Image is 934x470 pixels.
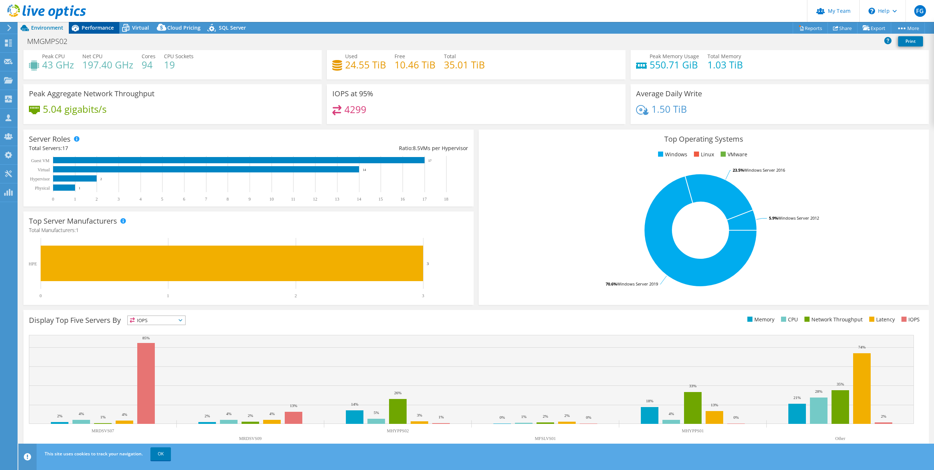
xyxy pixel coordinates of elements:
text: 1% [100,415,106,419]
text: 4% [269,411,275,416]
text: 9 [249,197,251,202]
h3: Peak Aggregate Network Throughput [29,90,154,98]
a: OK [150,447,171,460]
span: Virtual [132,24,149,31]
tspan: 70.6% [606,281,617,287]
text: MRDSVS07 [91,428,114,433]
h4: 94 [142,61,156,69]
h4: 5.04 gigabits/s [43,105,107,113]
text: 5 [161,197,163,202]
tspan: Windows Server 2012 [778,215,819,221]
text: 1 [167,293,169,298]
text: 13 [335,197,339,202]
text: 13% [290,403,297,408]
text: 12 [313,197,317,202]
a: Print [898,36,923,46]
h3: Server Roles [29,135,71,143]
span: 1 [76,227,79,234]
h3: Top Server Manufacturers [29,217,117,225]
span: Used [345,53,358,60]
span: Performance [82,24,114,31]
text: 2% [564,413,570,418]
text: 0 [52,197,54,202]
text: 18% [646,399,653,403]
h4: 35.01 TiB [444,61,485,69]
text: 26% [394,391,401,395]
text: 28% [815,389,822,393]
text: 3% [417,413,422,417]
h3: Average Daily Write [636,90,702,98]
span: Peak CPU [42,53,65,60]
li: IOPS [900,316,920,324]
h4: 197.40 GHz [82,61,133,69]
h3: Top Operating Systems [484,135,923,143]
text: 35% [837,382,844,386]
a: Export [857,22,891,34]
text: 3 [427,261,429,266]
h4: 24.55 TiB [345,61,386,69]
text: 8 [227,197,229,202]
text: 0% [733,415,739,419]
span: SQL Server [219,24,246,31]
svg: \n [868,8,875,14]
h1: MMGMPS02 [24,37,79,45]
text: 18 [444,197,448,202]
text: 1 [74,197,76,202]
text: 14% [351,402,358,406]
text: 5% [374,410,379,415]
text: 85% [142,336,150,340]
h4: 43 GHz [42,61,74,69]
text: 74% [858,345,866,349]
text: 2% [248,413,253,418]
h4: 1.50 TiB [651,105,687,113]
a: Reports [793,22,828,34]
span: 8.5 [413,145,420,152]
text: 15 [378,197,383,202]
a: Share [827,22,858,34]
h4: 19 [164,61,194,69]
text: 1 [79,186,81,190]
tspan: 23.5% [733,167,744,173]
span: 17 [62,145,68,152]
tspan: Windows Server 2019 [617,281,658,287]
span: Environment [31,24,63,31]
text: 0% [586,415,591,419]
text: 4% [122,412,127,417]
text: 2% [543,414,548,418]
text: 2 [295,293,297,298]
li: Linux [692,150,714,158]
span: Peak Memory Usage [650,53,699,60]
span: CPU Sockets [164,53,194,60]
text: 14 [363,168,366,172]
text: 33% [689,384,696,388]
text: 7 [205,197,207,202]
text: 13% [711,403,718,407]
h4: 10.46 TiB [395,61,436,69]
text: 11 [291,197,295,202]
text: 2% [881,414,886,418]
text: 17 [428,159,432,163]
span: Cores [142,53,156,60]
li: Network Throughput [803,316,863,324]
text: 4% [226,411,232,416]
text: 16 [400,197,405,202]
text: MHYPPS01 [682,428,704,433]
div: Total Servers: [29,144,249,152]
text: 6 [183,197,185,202]
text: 3 [117,197,120,202]
text: 2 [96,197,98,202]
li: Latency [867,316,895,324]
text: Physical [35,186,50,191]
li: Windows [656,150,687,158]
text: Hypervisor [30,176,50,182]
text: MRDSVS09 [239,436,261,441]
text: HPE [29,261,37,266]
text: MFSLVS01 [535,436,556,441]
span: Net CPU [82,53,102,60]
text: 2% [57,414,63,418]
span: Total Memory [707,53,741,60]
text: 0% [500,415,505,419]
text: Guest VM [31,158,49,163]
text: 17 [422,197,427,202]
a: More [891,22,925,34]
